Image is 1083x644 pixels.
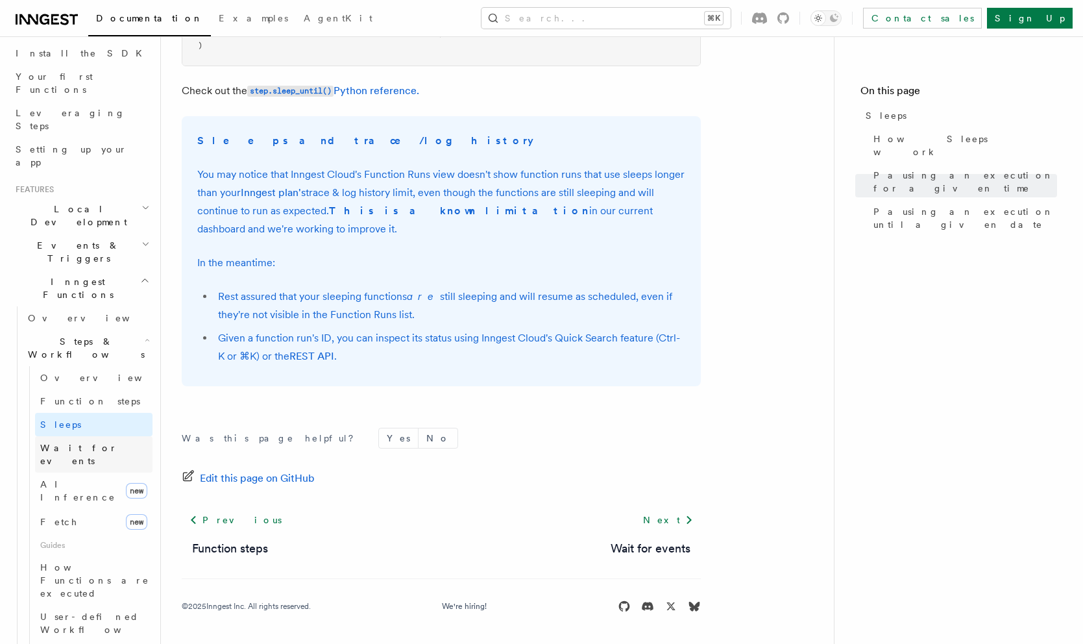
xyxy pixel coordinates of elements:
[10,65,152,101] a: Your first Functions
[16,71,93,95] span: Your first Functions
[611,539,690,558] a: Wait for events
[10,42,152,65] a: Install the SDK
[10,239,141,265] span: Events & Triggers
[35,436,152,473] a: Wait for events
[860,104,1057,127] a: Sleeps
[293,29,302,38] span: ()
[35,473,152,509] a: AI Inferencenew
[296,4,380,35] a: AgentKit
[407,290,440,303] em: are
[304,13,372,23] span: AgentKit
[40,612,157,635] span: User-defined Workflows
[40,479,116,502] span: AI Inference
[40,396,140,406] span: Function steps
[40,517,78,527] span: Fetch
[211,4,296,35] a: Examples
[35,605,152,641] a: User-defined Workflows
[10,197,152,234] button: Local Development
[10,234,152,270] button: Events & Triggers
[868,127,1057,164] a: How Sleeps work
[329,204,589,217] strong: This is a known limitation
[182,469,315,488] a: Edit this page on GitHub
[434,29,443,38] span: ),
[10,138,152,174] a: Setting up your app
[35,535,152,556] span: Guides
[182,508,289,532] a: Previous
[198,41,202,50] span: )
[10,270,152,306] button: Inngest Functions
[241,186,306,199] a: Inngest plan's
[289,350,334,362] a: REST API
[389,29,425,38] span: (seconds
[182,82,701,101] p: Check out the
[40,443,117,466] span: Wait for events
[35,413,152,436] a: Sleeps
[23,335,145,361] span: Steps & Workflows
[705,12,723,25] kbd: ⌘K
[868,164,1057,200] a: Pausing an execution for a given time
[873,169,1057,195] span: Pausing an execution for a given time
[40,419,81,430] span: Sleeps
[863,8,982,29] a: Contact sales
[214,288,685,324] li: Rest assured that your sleeping functions still sleeping and will resume as scheduled, even if th...
[182,601,311,612] div: © 2025 Inngest Inc. All rights reserved.
[302,29,307,38] span: +
[247,86,334,97] code: step.sleep_until()
[88,4,211,36] a: Documentation
[10,101,152,138] a: Leveraging Steps
[987,8,1073,29] a: Sign Up
[481,8,731,29] button: Search...⌘K
[810,10,842,26] button: Toggle dark mode
[635,508,701,532] a: Next
[16,48,150,58] span: Install the SDK
[182,432,363,445] p: Was this page helpful?
[10,203,141,229] span: Local Development
[10,275,140,301] span: Inngest Functions
[873,205,1057,231] span: Pausing an execution until a given date
[442,601,487,612] a: We're hiring!
[868,200,1057,236] a: Pausing an execution until a given date
[40,373,174,383] span: Overview
[35,509,152,535] a: Fetchnew
[198,29,280,38] span: datetime.datetime.
[280,29,293,38] span: now
[866,109,907,122] span: Sleeps
[35,366,152,390] a: Overview
[126,483,147,499] span: new
[200,469,315,488] span: Edit this page on GitHub
[419,428,457,448] button: No
[348,29,389,38] span: timedelta
[197,134,533,147] strong: Sleeps and trace/log history
[16,108,125,131] span: Leveraging Steps
[126,514,147,530] span: new
[307,29,348,38] span: datetime.
[23,306,152,330] a: Overview
[28,313,162,323] span: Overview
[192,539,268,558] a: Function steps
[214,329,685,365] li: Given a function run's ID, you can inspect its status using Inngest Cloud's Quick Search feature ...
[16,144,127,167] span: Setting up your app
[425,29,430,38] span: =
[430,29,434,38] span: 2
[23,330,152,366] button: Steps & Workflows
[873,132,1057,158] span: How Sleeps work
[96,13,203,23] span: Documentation
[197,254,685,272] p: In the meantime:
[197,166,685,238] p: You may notice that Inngest Cloud's Function Runs view doesn't show function runs that use sleeps...
[35,390,152,413] a: Function steps
[10,184,54,195] span: Features
[40,562,149,599] span: How Functions are executed
[379,428,418,448] button: Yes
[860,83,1057,104] h4: On this page
[247,84,419,97] a: step.sleep_until()Python reference.
[35,556,152,605] a: How Functions are executed
[219,13,288,23] span: Examples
